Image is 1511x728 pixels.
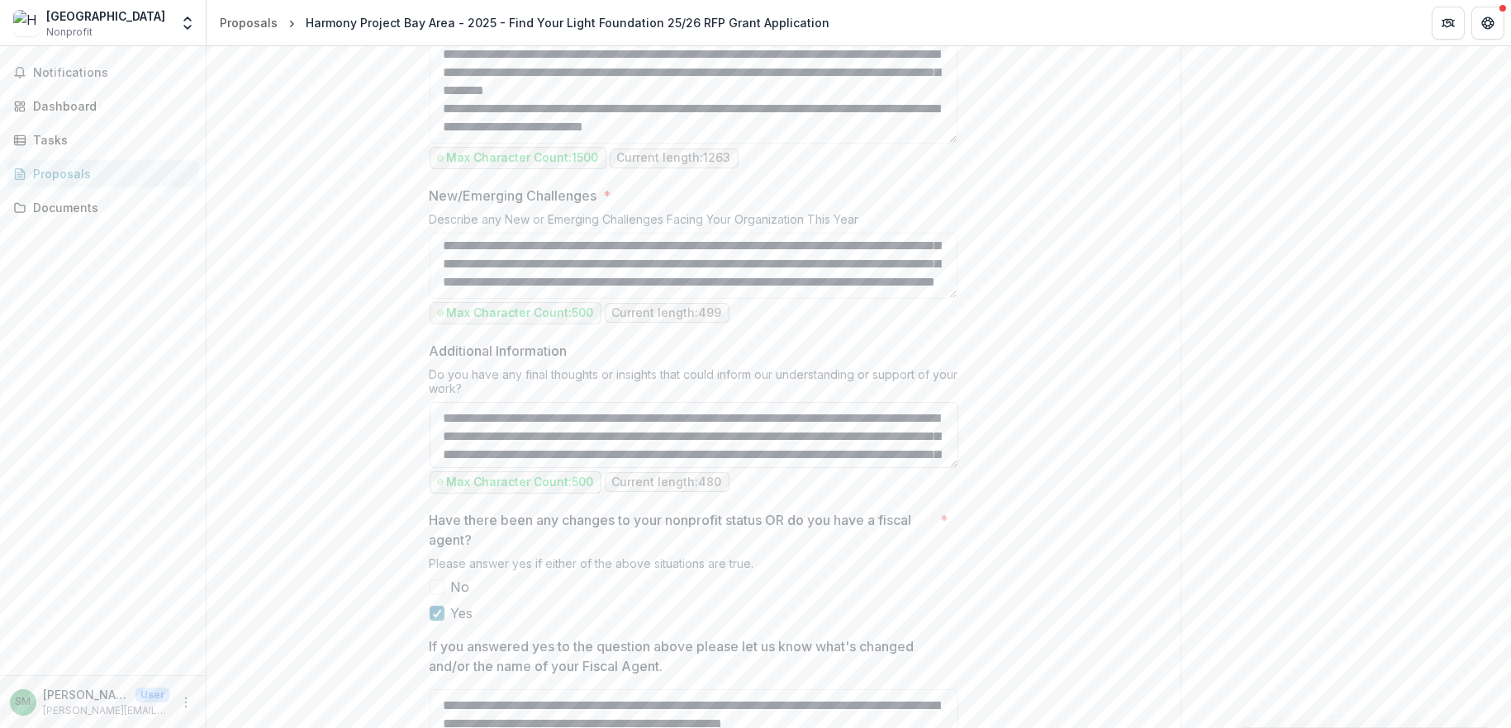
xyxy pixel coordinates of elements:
p: New/Emerging Challenges [430,186,597,206]
p: If you answered yes to the question above please let us know what's changed and/or the name of yo... [430,636,948,676]
button: Partners [1432,7,1465,40]
div: Describe any New or Emerging Challenges Facing Your Organization This Year [430,212,958,233]
p: Max Character Count: 1500 [447,151,599,165]
p: User [135,688,169,702]
div: Tasks [33,131,186,149]
div: Do you have any final thoughts or insights that could inform our understanding or support of your... [430,367,958,402]
a: Proposals [7,160,199,187]
p: Additional Information [430,341,568,361]
div: Please answer yes if either of the above situations are true. [430,556,958,577]
a: Dashboard [7,92,199,120]
img: Harmony Project Bay Area [13,10,40,36]
p: [PERSON_NAME][EMAIL_ADDRESS][PERSON_NAME][DOMAIN_NAME] [43,703,169,718]
p: Current length: 1263 [617,151,731,165]
nav: breadcrumb [213,11,836,35]
span: No [451,577,470,597]
div: Dashboard [33,97,186,115]
p: [PERSON_NAME] [43,686,129,703]
a: Proposals [213,11,284,35]
button: Get Help [1471,7,1504,40]
div: Proposals [220,14,278,31]
button: Notifications [7,59,199,86]
p: Max Character Count: 500 [447,306,594,320]
div: Harmony Project Bay Area - 2025 - Find Your Light Foundation 25/26 RFP Grant Application [306,14,829,31]
span: Yes [451,603,473,623]
p: Current length: 480 [612,475,722,489]
a: Tasks [7,126,199,154]
div: Proposals [33,165,186,182]
div: [GEOGRAPHIC_DATA] [46,7,165,25]
p: Current length: 499 [612,306,722,320]
button: More [176,693,196,712]
div: Documents [33,199,186,216]
span: Notifications [33,66,192,80]
button: Open entity switcher [176,7,199,40]
a: Documents [7,194,199,221]
div: Seth Mausner [16,697,31,707]
p: Have there been any changes to your nonprofit status OR do you have a fiscal agent? [430,510,934,550]
span: Nonprofit [46,25,93,40]
p: Max Character Count: 500 [447,475,594,489]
